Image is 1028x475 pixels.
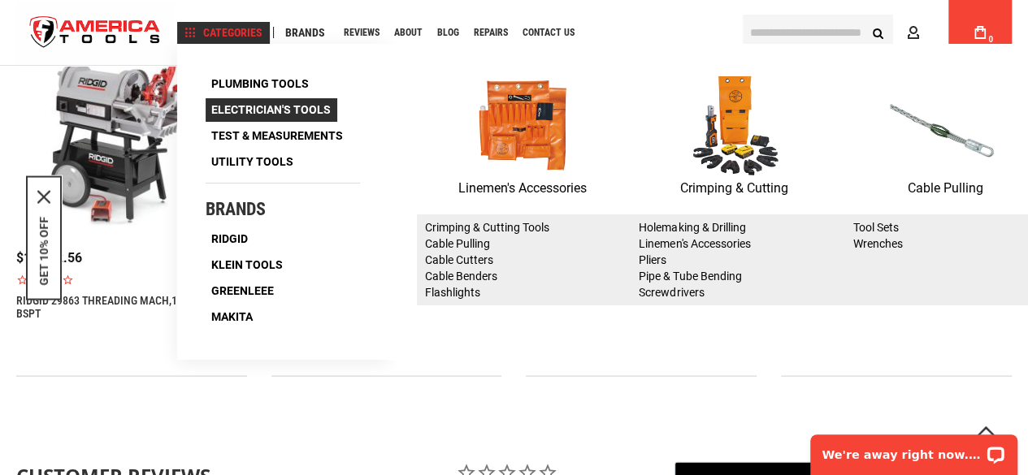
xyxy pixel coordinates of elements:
a: Plumbing Tools [206,72,314,95]
a: Cable Pulling [425,237,490,250]
span: Repairs [474,28,508,37]
h4: Brands [206,200,360,219]
span: Electrician's Tools [211,104,331,115]
a: Crimping & Cutting [628,72,839,199]
span: Rated 0.0 out of 5 stars 0 reviews [16,273,247,285]
span: Contact Us [523,28,575,37]
span: Categories [184,27,262,38]
a: Wrenches [853,237,903,250]
a: About [387,22,430,44]
a: Electrician's Tools [206,98,336,121]
span: Reviews [344,28,380,37]
a: Makita [206,305,258,328]
a: Screwdrivers [639,286,704,299]
span: Utility Tools [211,156,293,167]
a: Flashlights [425,286,480,299]
span: 0 [988,35,993,44]
a: Tool Sets [853,221,899,234]
a: Pliers [639,253,666,266]
p: Crimping & Cutting [628,178,839,199]
svg: close icon [37,190,50,203]
a: Klein Tools [206,253,288,276]
span: $14,052.56 [16,249,82,265]
img: America Tools [16,2,174,63]
a: Ridgid [206,227,254,250]
a: Categories [177,22,270,44]
span: About [394,28,423,37]
a: Cable Cutters [425,253,493,266]
a: store logo [16,2,174,63]
span: Greenleee [211,285,274,296]
p: Linemen's Accessories [417,178,628,199]
a: Utility Tools [206,150,299,173]
button: GET 10% OFF [37,216,50,285]
a: Repairs [466,22,515,44]
iframe: LiveChat chat widget [800,424,1028,475]
a: Linemen's Accessories [639,237,750,250]
a: Brands [278,22,332,44]
a: Greenleee [206,279,280,302]
button: Close [37,190,50,203]
a: Reviews [336,22,387,44]
span: Blog [437,28,459,37]
span: Plumbing Tools [211,78,309,89]
span: Test & Measurements [211,130,343,141]
span: Ridgid [211,233,248,244]
a: Crimping & Cutting Tools [425,221,549,234]
button: Search [862,17,893,48]
a: Cable Benders [425,270,497,283]
span: Makita [211,311,253,322]
span: Brands [285,27,325,38]
a: RIDGID 29863 THREADING MACH,1224 220V BSPT [16,293,247,319]
span: Klein Tools [211,259,283,270]
a: Pipe & Tube Bending [639,270,741,283]
a: Test & Measurements [206,124,349,147]
img: RIDGID 29863 THREADING MACH,1224 220V BSPT [16,3,247,234]
a: Blog [430,22,466,44]
a: Linemen's Accessories [417,72,628,199]
a: Contact Us [515,22,582,44]
a: Holemaking & Drilling [639,221,745,234]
